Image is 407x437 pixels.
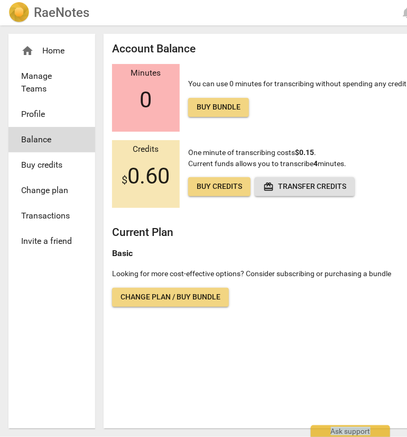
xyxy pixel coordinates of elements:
[8,102,95,127] a: Profile
[8,63,95,102] a: Manage Teams
[8,152,95,178] a: Buy credits
[21,133,74,146] span: Balance
[188,177,251,196] a: Buy credits
[21,108,74,121] span: Profile
[21,44,74,57] div: Home
[112,69,180,78] div: Minutes
[122,174,128,186] span: $
[21,70,74,95] span: Manage Teams
[121,292,220,303] span: Change plan / Buy bundle
[8,2,30,23] img: Logo
[21,159,74,171] span: Buy credits
[263,181,346,192] span: Transfer credits
[188,159,346,168] span: Current funds allows you to transcribe minutes.
[188,98,249,117] a: Buy bundle
[21,210,74,222] span: Transactions
[8,229,95,254] a: Invite a friend
[255,177,355,196] button: Transfer credits
[263,181,274,192] span: redeem
[8,127,95,152] a: Balance
[8,2,89,23] a: LogoRaeNotes
[295,148,314,157] b: $0.15
[197,102,240,113] span: Buy bundle
[140,87,152,113] span: 0
[21,235,74,248] span: Invite a friend
[21,44,34,57] span: home
[8,178,95,203] a: Change plan
[313,159,318,168] b: 4
[34,5,89,20] h2: RaeNotes
[197,181,242,192] span: Buy credits
[8,203,95,229] a: Transactions
[21,184,74,197] span: Change plan
[112,248,133,258] b: Basic
[188,148,316,157] span: One minute of transcribing costs .
[8,38,95,63] div: Home
[112,145,180,154] div: Credits
[311,425,390,437] div: Ask support
[112,288,229,307] a: Change plan / Buy bundle
[122,163,170,189] span: 0.60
